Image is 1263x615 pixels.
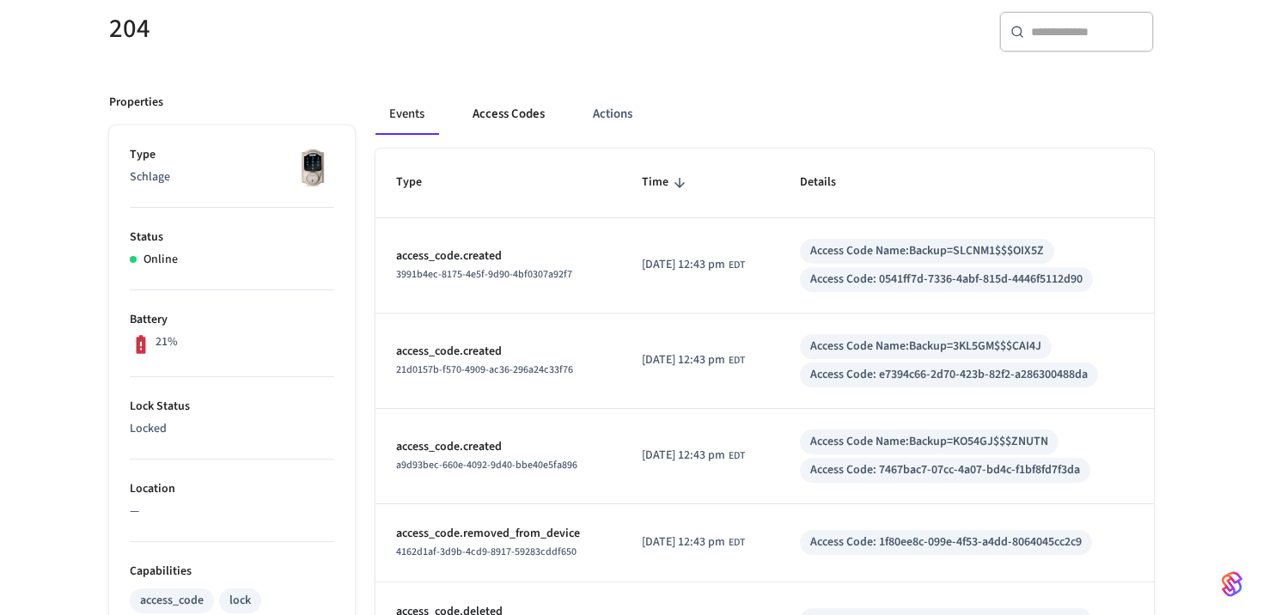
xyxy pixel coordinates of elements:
[396,343,601,361] p: access_code.created
[396,267,572,282] span: 3991b4ec-8175-4e5f-9d90-4bf0307a92f7
[459,94,558,135] button: Access Codes
[109,11,621,46] h5: 204
[810,271,1083,289] div: Access Code: 0541ff7d-7336-4abf-815d-4446f5112d90
[642,533,745,551] div: America/New_York
[396,458,577,472] span: a9d93bec-660e-4092-9d40-bbe40e5fa896
[396,525,601,543] p: access_code.removed_from_device
[291,146,334,189] img: Schlage Sense Smart Deadbolt with Camelot Trim, Front
[810,338,1041,356] div: Access Code Name: Backup=3KL5GM$$$CAI4J
[396,438,601,456] p: access_code.created
[642,351,725,369] span: [DATE] 12:43 pm
[130,168,334,186] p: Schlage
[1222,570,1242,598] img: SeamLogoGradient.69752ec5.svg
[229,592,251,610] div: lock
[396,169,444,196] span: Type
[810,433,1048,451] div: Access Code Name: Backup=KO54GJ$$$ZNUTN
[130,420,334,438] p: Locked
[130,228,334,247] p: Status
[642,447,725,465] span: [DATE] 12:43 pm
[642,256,745,274] div: America/New_York
[375,94,1154,135] div: ant example
[130,563,334,581] p: Capabilities
[642,169,691,196] span: Time
[729,535,745,551] span: EDT
[810,533,1082,551] div: Access Code: 1f80ee8c-099e-4f53-a4dd-8064045cc2c9
[642,533,725,551] span: [DATE] 12:43 pm
[800,169,858,196] span: Details
[642,351,745,369] div: America/New_York
[642,256,725,274] span: [DATE] 12:43 pm
[130,480,334,498] p: Location
[810,366,1088,384] div: Access Code: e7394c66-2d70-423b-82f2-a286300488da
[130,146,334,164] p: Type
[109,94,163,112] p: Properties
[642,447,745,465] div: America/New_York
[396,545,577,559] span: 4162d1af-3d9b-4cd9-8917-59283cddf650
[810,461,1080,479] div: Access Code: 7467bac7-07cc-4a07-bd4c-f1bf8fd7f3da
[810,242,1044,260] div: Access Code Name: Backup=SLCNM1$$$OIX5Z
[579,94,646,135] button: Actions
[729,353,745,368] span: EDT
[140,592,204,610] div: access_code
[729,448,745,464] span: EDT
[375,94,438,135] button: Events
[396,247,601,265] p: access_code.created
[143,251,178,269] p: Online
[396,362,573,377] span: 21d0157b-f570-4909-ac36-296a24c33f76
[130,502,334,521] p: —
[130,311,334,329] p: Battery
[729,258,745,273] span: EDT
[130,398,334,416] p: Lock Status
[156,333,178,351] p: 21%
